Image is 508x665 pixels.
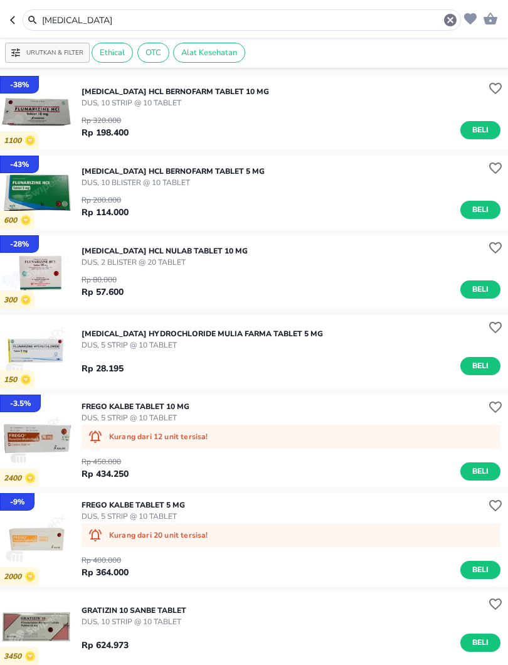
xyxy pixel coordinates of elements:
p: GRATIZIN 10 Sanbe TABLET [82,605,186,616]
p: - 43 % [10,159,29,170]
p: 600 [4,216,21,225]
input: Cari 4000+ produk di sini [41,14,443,27]
p: 150 [4,375,21,385]
p: Urutkan & Filter [26,48,83,58]
p: DUS, 5 STRIP @ 10 TABLET [82,412,189,423]
span: Beli [470,124,491,137]
span: Beli [470,636,491,649]
div: Ethical [92,43,133,63]
button: Beli [460,121,500,139]
p: DUS, 2 BLISTER @ 20 TABLET [82,257,248,268]
p: FREGO Kalbe TABLET 5 MG [82,499,185,511]
span: Beli [470,359,491,373]
span: Beli [470,465,491,478]
p: DUS, 5 STRIP @ 10 TABLET [82,339,323,351]
span: OTC [138,47,169,58]
button: Beli [460,280,500,299]
div: OTC [137,43,169,63]
p: DUS, 10 BLISTER @ 10 TABLET [82,177,265,188]
div: Kurang dari 12 unit tersisa! [82,425,500,449]
p: [MEDICAL_DATA] HCL Bernofarm TABLET 5 MG [82,166,265,177]
p: DUS, 10 STRIP @ 10 TABLET [82,616,186,627]
p: Rp 200.000 [82,194,129,206]
p: [MEDICAL_DATA] HYDROCHLORIDE Mulia Farma TABLET 5 MG [82,328,323,339]
p: [MEDICAL_DATA] HCL Bernofarm TABLET 10 MG [82,86,269,97]
div: Alat Kesehatan [173,43,245,63]
p: Rp 450.000 [82,456,129,467]
p: - 28 % [10,238,29,250]
p: Rp 624.973 [82,639,129,652]
p: FREGO Kalbe TABLET 10 MG [82,401,189,412]
span: Beli [470,563,491,577]
button: Beli [460,561,500,579]
span: Beli [470,203,491,216]
p: Rp 320.000 [82,115,129,126]
p: - 9 % [10,496,24,508]
div: Kurang dari 20 unit tersisa! [82,523,500,547]
p: Rp 434.250 [82,467,129,481]
p: Rp 57.600 [82,285,124,299]
p: 300 [4,295,21,305]
p: DUS, 10 STRIP @ 10 TABLET [82,97,269,109]
p: DUS, 5 STRIP @ 10 TABLET [82,511,185,522]
p: Rp 400.000 [82,555,129,566]
span: Alat Kesehatan [174,47,245,58]
p: 3450 [4,652,25,661]
button: Beli [460,462,500,481]
p: - 3.5 % [10,398,31,409]
button: Beli [460,201,500,219]
p: - 38 % [10,79,29,90]
p: Rp 198.400 [82,126,129,139]
p: Rp 28.195 [82,362,124,375]
p: Rp 364.000 [82,566,129,579]
button: Beli [460,634,500,652]
p: Rp 80.000 [82,274,124,285]
p: Rp 114.000 [82,206,129,219]
p: [MEDICAL_DATA] HCL Nulab TABLET 10 MG [82,245,248,257]
button: Beli [460,357,500,375]
span: Beli [470,283,491,296]
p: 2000 [4,572,25,582]
p: 2400 [4,474,25,483]
span: Ethical [92,47,132,58]
button: Urutkan & Filter [5,43,90,63]
p: 1100 [4,136,25,146]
